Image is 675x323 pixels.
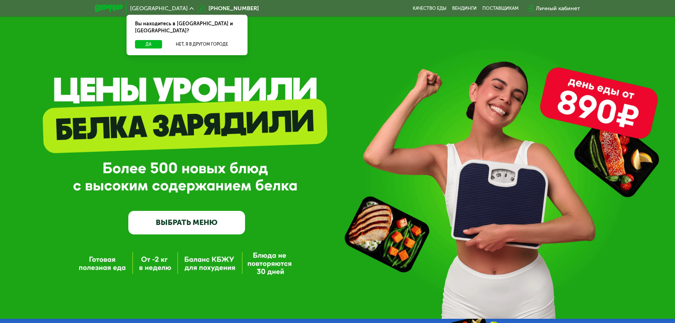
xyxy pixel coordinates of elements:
a: ВЫБРАТЬ МЕНЮ [128,211,245,234]
span: [GEOGRAPHIC_DATA] [130,6,188,11]
button: Да [135,40,162,49]
div: поставщикам [482,6,519,11]
a: Качество еды [413,6,446,11]
a: Вендинги [452,6,477,11]
a: [PHONE_NUMBER] [197,4,259,13]
div: Вы находитесь в [GEOGRAPHIC_DATA] и [GEOGRAPHIC_DATA]? [127,15,247,40]
div: Личный кабинет [536,4,580,13]
button: Нет, я в другом городе [165,40,239,49]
